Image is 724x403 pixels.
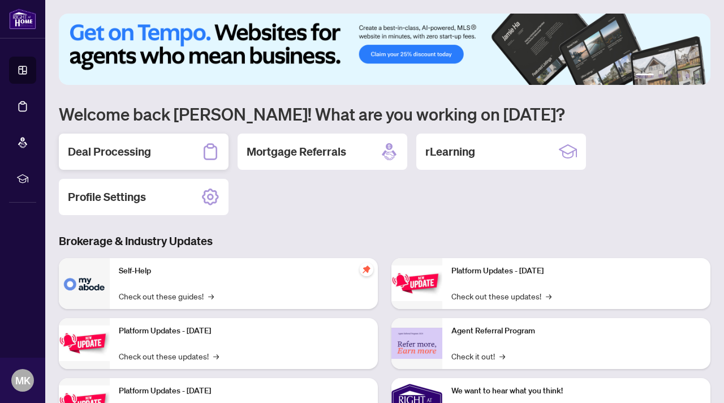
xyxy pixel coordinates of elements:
[658,74,663,78] button: 2
[676,74,681,78] button: 4
[119,265,369,277] p: Self-Help
[9,8,36,29] img: logo
[59,325,110,361] img: Platform Updates - September 16, 2025
[451,325,701,337] p: Agent Referral Program
[360,263,373,276] span: pushpin
[695,74,699,78] button: 6
[451,265,701,277] p: Platform Updates - [DATE]
[119,325,369,337] p: Platform Updates - [DATE]
[679,363,713,397] button: Open asap
[499,350,505,362] span: →
[68,189,146,205] h2: Profile Settings
[391,265,442,301] img: Platform Updates - June 23, 2025
[425,144,475,160] h2: rLearning
[59,258,110,309] img: Self-Help
[546,290,551,302] span: →
[667,74,672,78] button: 3
[636,74,654,78] button: 1
[59,103,710,125] h1: Welcome back [PERSON_NAME]! What are you working on [DATE]?
[59,14,710,85] img: Slide 0
[59,233,710,249] h3: Brokerage & Industry Updates
[391,328,442,359] img: Agent Referral Program
[15,372,31,388] span: MK
[451,350,505,362] a: Check it out!→
[119,385,369,397] p: Platform Updates - [DATE]
[213,350,219,362] span: →
[119,290,214,302] a: Check out these guides!→
[686,74,690,78] button: 5
[451,385,701,397] p: We want to hear what you think!
[68,144,151,160] h2: Deal Processing
[208,290,214,302] span: →
[451,290,551,302] a: Check out these updates!→
[247,144,346,160] h2: Mortgage Referrals
[119,350,219,362] a: Check out these updates!→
